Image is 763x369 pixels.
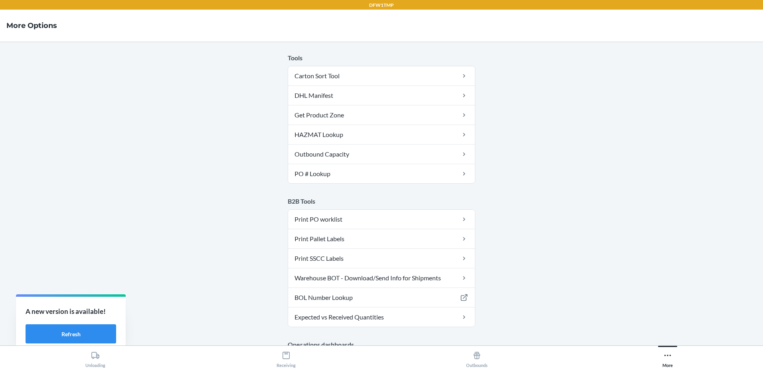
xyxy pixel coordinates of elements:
a: Warehouse BOT - Download/Send Info for Shipments [288,268,475,288]
a: DHL Manifest [288,86,475,105]
a: Carton Sort Tool [288,66,475,85]
p: B2B Tools [288,196,475,206]
a: Get Product Zone [288,105,475,125]
button: Receiving [191,346,381,368]
a: PO # Lookup [288,164,475,183]
p: DFW1TMP [369,2,394,9]
p: Tools [288,53,475,63]
button: Refresh [26,324,116,343]
button: More [572,346,763,368]
p: A new version is available! [26,306,116,317]
a: Print PO worklist [288,210,475,229]
a: Print Pallet Labels [288,229,475,248]
a: BOL Number Lookup [288,288,475,307]
div: Unloading [85,348,105,368]
a: Outbound Capacity [288,145,475,164]
div: Receiving [277,348,296,368]
div: More [662,348,673,368]
p: Operations dashboards [288,340,475,349]
a: Expected vs Received Quantities [288,307,475,327]
a: Print SSCC Labels [288,249,475,268]
div: Outbounds [466,348,488,368]
h4: More Options [6,20,57,31]
a: HAZMAT Lookup [288,125,475,144]
button: Outbounds [381,346,572,368]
